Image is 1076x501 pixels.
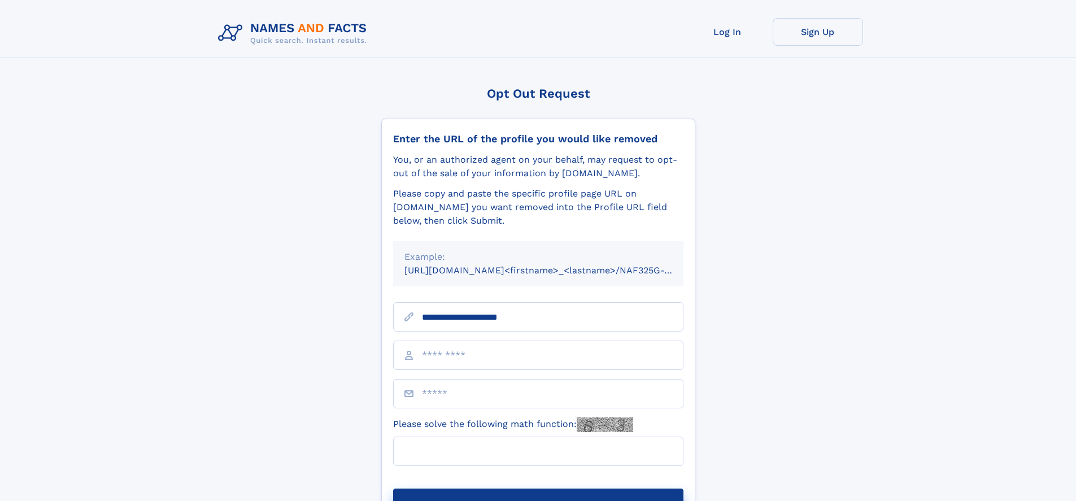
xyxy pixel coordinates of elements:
div: Example: [404,250,672,264]
a: Log In [682,18,773,46]
div: Please copy and paste the specific profile page URL on [DOMAIN_NAME] you want removed into the Pr... [393,187,683,228]
div: Enter the URL of the profile you would like removed [393,133,683,145]
small: [URL][DOMAIN_NAME]<firstname>_<lastname>/NAF325G-xxxxxxxx [404,265,705,276]
img: Logo Names and Facts [214,18,376,49]
label: Please solve the following math function: [393,417,633,432]
a: Sign Up [773,18,863,46]
div: You, or an authorized agent on your behalf, may request to opt-out of the sale of your informatio... [393,153,683,180]
div: Opt Out Request [381,86,695,101]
